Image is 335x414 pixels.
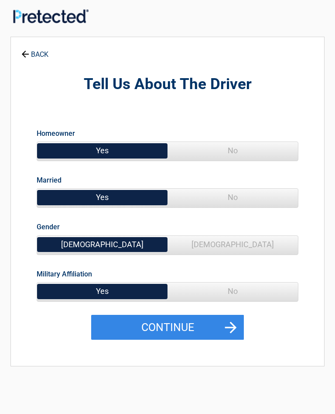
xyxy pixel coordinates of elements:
span: [DEMOGRAPHIC_DATA] [167,236,298,253]
img: Main Logo [13,9,89,23]
h2: Tell Us About The Driver [15,74,320,95]
span: No [167,142,298,159]
span: Yes [37,283,167,300]
span: Yes [37,189,167,206]
button: Continue [91,315,244,340]
span: [DEMOGRAPHIC_DATA] [37,236,167,253]
label: Military Affiliation [37,268,92,280]
label: Married [37,174,62,186]
span: Yes [37,142,167,159]
label: Homeowner [37,128,75,139]
span: No [167,283,298,300]
a: BACK [20,43,50,58]
label: Gender [37,221,60,233]
span: No [167,189,298,206]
